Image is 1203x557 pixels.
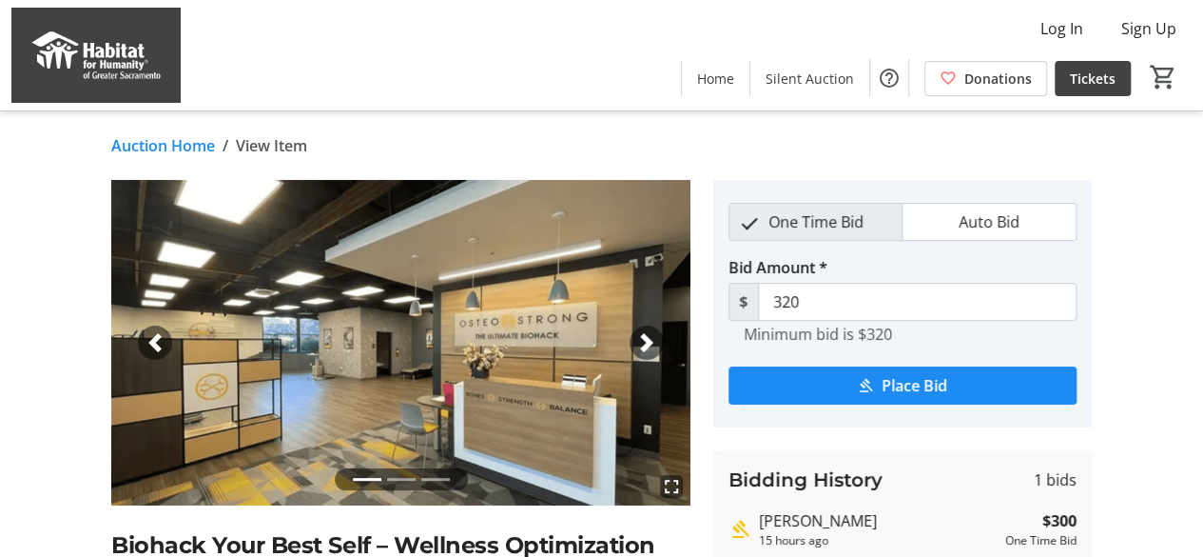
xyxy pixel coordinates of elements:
[728,367,1077,405] button: Place Bid
[1070,69,1116,89] span: Tickets
[728,518,751,541] mat-icon: Highest bid
[1005,532,1077,549] div: One Time Bid
[757,204,875,240] span: One Time Bid
[1040,17,1083,40] span: Log In
[924,61,1047,96] a: Donations
[947,204,1031,240] span: Auto Bid
[759,532,998,549] div: 15 hours ago
[682,61,749,96] a: Home
[223,134,228,157] span: /
[744,325,892,344] tr-hint: Minimum bid is $320
[766,69,854,89] span: Silent Auction
[1042,509,1077,532] strong: $300
[660,475,683,498] mat-icon: fullscreen
[882,374,947,397] span: Place Bid
[697,69,734,89] span: Home
[1106,13,1192,44] button: Sign Up
[236,134,307,157] span: View Item
[964,69,1032,89] span: Donations
[870,59,908,97] button: Help
[728,466,883,494] h3: Bidding History
[1121,17,1176,40] span: Sign Up
[1034,468,1077,491] span: 1 bids
[1055,61,1131,96] a: Tickets
[1025,13,1098,44] button: Log In
[750,61,869,96] a: Silent Auction
[111,134,215,157] a: Auction Home
[759,509,998,532] div: [PERSON_NAME]
[11,8,181,103] img: Habitat for Humanity of Greater Sacramento's Logo
[1146,60,1180,94] button: Cart
[728,283,759,321] span: $
[728,256,827,279] label: Bid Amount *
[111,180,690,506] img: Image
